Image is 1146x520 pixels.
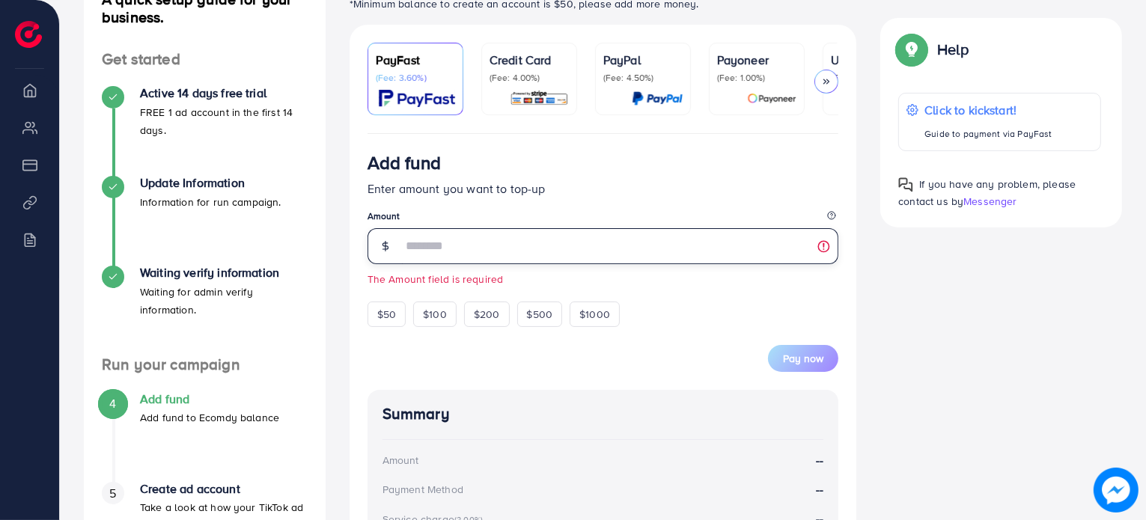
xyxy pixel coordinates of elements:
[816,481,823,498] strong: --
[382,453,419,468] div: Amount
[924,101,1052,119] p: Click to kickstart!
[109,395,116,412] span: 4
[527,307,553,322] span: $500
[632,90,683,107] img: card
[140,266,308,280] h4: Waiting verify information
[831,51,910,69] p: USDT
[84,86,326,176] li: Active 14 days free trial
[84,392,326,482] li: Add fund
[140,409,279,426] p: Add fund to Ecomdy balance
[898,177,1076,209] span: If you have any problem, please contact us by
[474,307,500,322] span: $200
[368,209,839,228] legend: Amount
[898,177,913,192] img: Popup guide
[603,51,683,69] p: PayPal
[84,176,326,266] li: Update Information
[376,51,455,69] p: PayFast
[140,86,308,100] h4: Active 14 days free trial
[423,307,447,322] span: $100
[84,50,326,69] h4: Get started
[382,482,463,497] div: Payment Method
[377,307,396,322] span: $50
[963,194,1017,209] span: Messenger
[379,90,455,107] img: card
[747,90,796,107] img: card
[140,283,308,319] p: Waiting for admin verify information.
[84,355,326,374] h4: Run your campaign
[140,482,308,496] h4: Create ad account
[376,72,455,84] p: (Fee: 3.60%)
[1094,468,1139,513] img: image
[924,125,1052,143] p: Guide to payment via PayFast
[382,405,824,423] h4: Summary
[140,193,281,211] p: Information for run campaign.
[898,36,925,63] img: Popup guide
[140,176,281,190] h4: Update Information
[368,180,839,198] p: Enter amount you want to top-up
[717,51,796,69] p: Payoneer
[579,307,610,322] span: $1000
[368,152,441,174] h3: Add fund
[816,452,823,469] strong: --
[15,21,42,48] img: logo
[603,72,683,84] p: (Fee: 4.50%)
[937,40,969,58] p: Help
[84,266,326,355] li: Waiting verify information
[717,72,796,84] p: (Fee: 1.00%)
[783,351,823,366] span: Pay now
[490,51,569,69] p: Credit Card
[768,345,838,372] button: Pay now
[109,485,116,502] span: 5
[510,90,569,107] img: card
[490,72,569,84] p: (Fee: 4.00%)
[140,103,308,139] p: FREE 1 ad account in the first 14 days.
[368,272,839,287] small: The Amount field is required
[140,392,279,406] h4: Add fund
